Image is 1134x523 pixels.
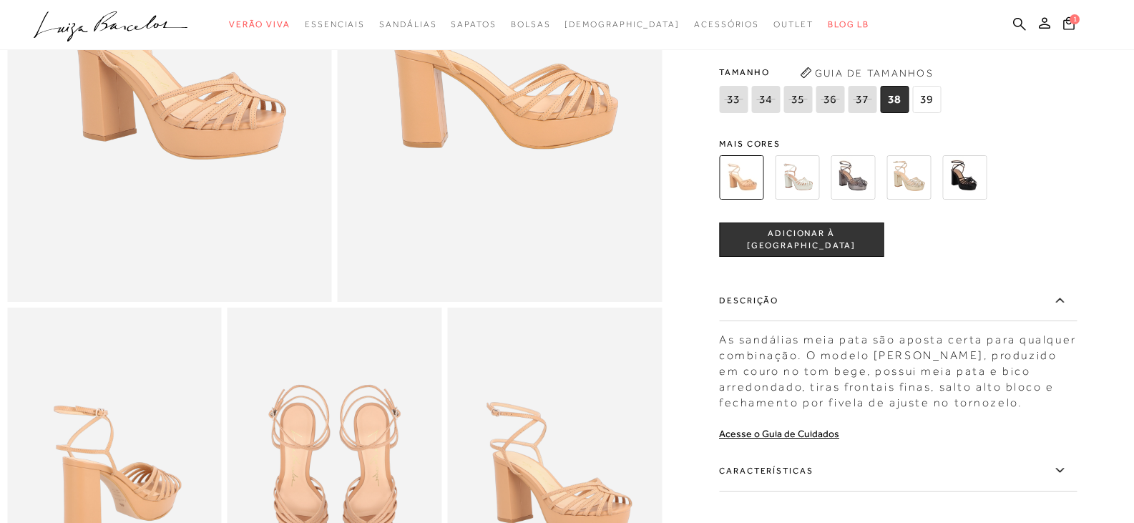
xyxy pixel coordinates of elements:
a: Acesse o Guia de Cuidados [719,428,839,439]
a: categoryNavScreenReaderText [511,11,551,38]
img: SANDÁLIA MEIA PATA SALTO ALTO TIRAS DELINEADAS CHUMBO [831,155,875,200]
span: ADICIONAR À [GEOGRAPHIC_DATA] [720,227,883,252]
span: Sapatos [451,19,496,29]
a: categoryNavScreenReaderText [694,11,759,38]
img: SANDÁLIA MEIA PATA SALTO ALTO TIRAS DELINEADAS PRETA [942,155,987,200]
span: Sandálias [379,19,436,29]
span: Bolsas [511,19,551,29]
img: SANDÁLIA MEIA PATA DE SALTO BLOCO ALTO EM COURO BEGE [719,155,763,200]
span: Essenciais [305,19,365,29]
span: 35 [783,86,812,113]
button: 1 [1059,16,1079,35]
a: categoryNavScreenReaderText [773,11,813,38]
a: categoryNavScreenReaderText [305,11,365,38]
span: Verão Viva [229,19,290,29]
a: BLOG LB [828,11,869,38]
span: Acessórios [694,19,759,29]
span: 39 [912,86,941,113]
a: categoryNavScreenReaderText [229,11,290,38]
span: BLOG LB [828,19,869,29]
img: SANDÁLIA MEIA PATA SALTO ALTO TIRAS DELINEADAS DOURADA [886,155,931,200]
a: categoryNavScreenReaderText [451,11,496,38]
div: As sandálias meia pata são aposta certa para qualquer combinação. O modelo [PERSON_NAME], produzi... [719,325,1077,411]
a: noSubCategoriesText [564,11,680,38]
button: ADICIONAR À [GEOGRAPHIC_DATA] [719,223,884,257]
span: 1 [1070,14,1080,24]
span: Mais cores [719,140,1077,148]
span: Tamanho [719,62,944,83]
span: 38 [880,86,909,113]
img: SANDÁLIA MEIA PATA DE SALTO BLOCO ALTO EM COURO OFF WHITE [775,155,819,200]
span: 36 [816,86,844,113]
label: Características [719,450,1077,492]
span: 34 [751,86,780,113]
a: categoryNavScreenReaderText [379,11,436,38]
label: Descrição [719,280,1077,321]
span: 37 [848,86,876,113]
span: [DEMOGRAPHIC_DATA] [564,19,680,29]
span: Outlet [773,19,813,29]
span: 33 [719,86,748,113]
button: Guia de Tamanhos [795,62,938,84]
